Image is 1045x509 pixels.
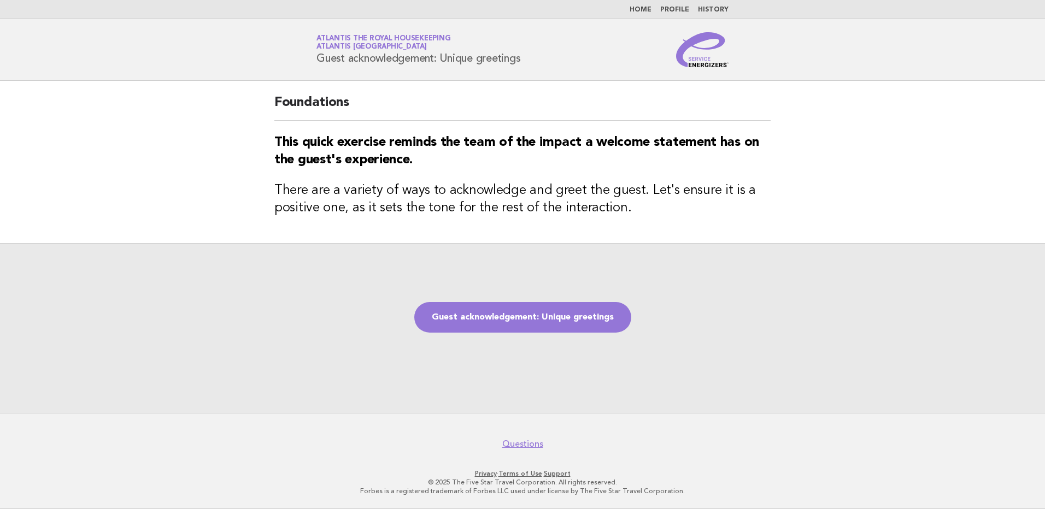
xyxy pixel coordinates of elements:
img: Service Energizers [676,32,729,67]
p: © 2025 The Five Star Travel Corporation. All rights reserved. [188,478,857,487]
span: Atlantis [GEOGRAPHIC_DATA] [316,44,427,51]
p: · · [188,469,857,478]
a: Profile [660,7,689,13]
h3: There are a variety of ways to acknowledge and greet the guest. Let's ensure it is a positive one... [274,182,771,217]
p: Forbes is a registered trademark of Forbes LLC used under license by The Five Star Travel Corpora... [188,487,857,495]
a: Terms of Use [498,470,542,477]
a: Guest acknowledgement: Unique greetings [414,302,631,333]
a: Privacy [475,470,497,477]
a: Home [630,7,651,13]
a: Support [544,470,571,477]
a: Atlantis the Royal HousekeepingAtlantis [GEOGRAPHIC_DATA] [316,35,450,50]
a: History [698,7,729,13]
h2: Foundations [274,94,771,121]
h1: Guest acknowledgement: Unique greetings [316,35,520,64]
a: Questions [502,439,543,449]
strong: This quick exercise reminds the team of the impact a welcome statement has on the guest's experie... [274,136,759,167]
